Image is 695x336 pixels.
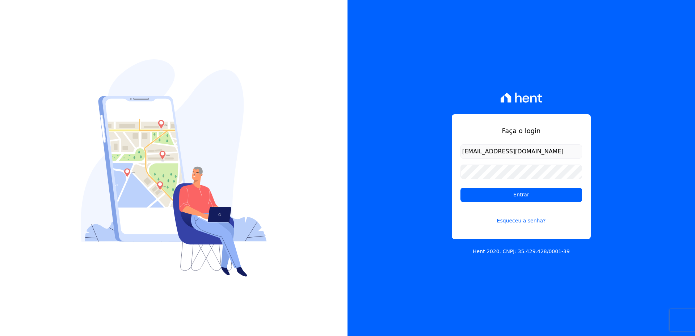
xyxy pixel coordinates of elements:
[460,208,582,225] a: Esqueceu a senha?
[460,144,582,159] input: Email
[81,59,267,277] img: Login
[460,126,582,136] h1: Faça o login
[460,188,582,202] input: Entrar
[473,248,570,255] p: Hent 2020. CNPJ: 35.429.428/0001-39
